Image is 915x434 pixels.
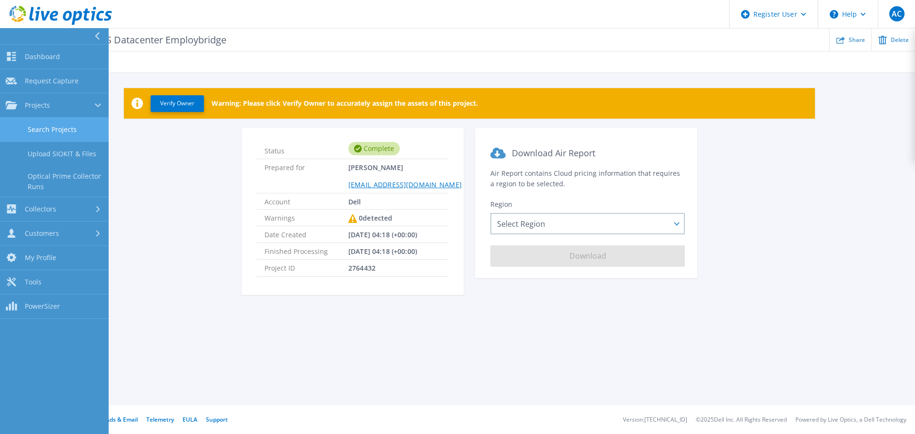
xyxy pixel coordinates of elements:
[264,142,348,155] span: Status
[490,245,685,267] button: Download
[795,417,906,423] li: Powered by Live Optics, a Dell Technology
[490,169,680,188] span: Air Report contains Cloud pricing information that requires a region to be selected.
[49,34,226,45] p: RVTools
[490,213,685,234] div: Select Region
[348,243,417,259] span: [DATE] 04:18 (+00:00)
[264,260,348,276] span: Project ID
[891,37,909,43] span: Delete
[348,210,392,227] div: 0 detected
[348,226,417,242] span: [DATE] 04:18 (+00:00)
[849,37,865,43] span: Share
[89,34,226,45] span: LAS Datacenter Employbridge
[490,200,512,209] span: Region
[25,101,50,110] span: Projects
[106,415,138,424] a: Ads & Email
[151,95,204,112] button: Verify Owner
[25,77,79,85] span: Request Capture
[348,193,361,209] span: Dell
[264,193,348,209] span: Account
[264,226,348,242] span: Date Created
[348,142,400,155] div: Complete
[25,229,59,238] span: Customers
[146,415,174,424] a: Telemetry
[264,210,348,226] span: Warnings
[264,159,348,192] span: Prepared for
[25,253,56,262] span: My Profile
[25,205,56,213] span: Collectors
[348,180,462,189] a: [EMAIL_ADDRESS][DOMAIN_NAME]
[892,10,902,18] span: AC
[348,159,462,192] span: [PERSON_NAME]
[183,415,197,424] a: EULA
[212,100,478,107] p: Warning: Please click Verify Owner to accurately assign the assets of this project.
[264,243,348,259] span: Finished Processing
[25,52,60,61] span: Dashboard
[25,278,41,286] span: Tools
[206,415,228,424] a: Support
[623,417,687,423] li: Version: [TECHNICAL_ID]
[348,260,376,276] span: 2764432
[512,147,595,159] span: Download Air Report
[696,417,787,423] li: © 2025 Dell Inc. All Rights Reserved
[25,302,60,311] span: PowerSizer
